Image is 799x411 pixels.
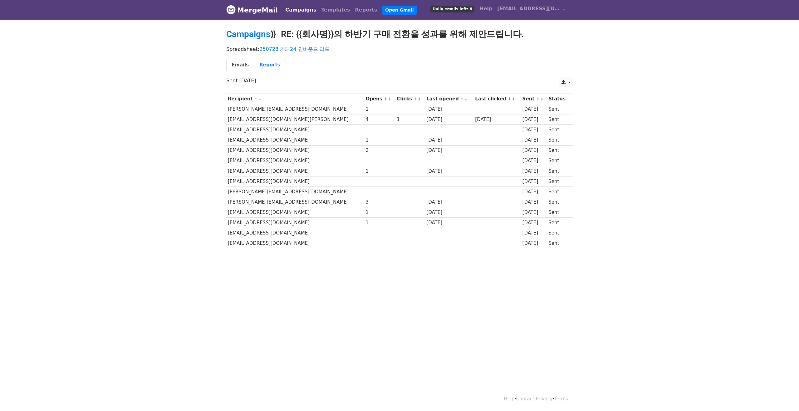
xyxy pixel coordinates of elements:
a: Reports [353,4,380,16]
a: MergeMail [226,3,278,17]
div: [DATE] [475,116,519,123]
td: Sent [547,104,569,114]
td: Sent [547,238,569,249]
div: [DATE] [522,219,546,226]
div: 1 [365,106,394,113]
div: [DATE] [426,168,472,175]
div: [DATE] [522,199,546,206]
div: [DATE] [522,230,546,237]
td: [EMAIL_ADDRESS][DOMAIN_NAME] [226,156,364,166]
td: [PERSON_NAME][EMAIL_ADDRESS][DOMAIN_NAME] [226,104,364,114]
td: [PERSON_NAME][EMAIL_ADDRESS][DOMAIN_NAME] [226,186,364,197]
a: Campaigns [283,4,319,16]
th: Status [547,94,569,104]
div: 1 [365,168,394,175]
a: Reports [254,59,285,71]
p: Sent [DATE] [226,77,573,84]
div: [DATE] [426,219,472,226]
a: ↑ [254,97,258,101]
td: [EMAIL_ADDRESS][DOMAIN_NAME] [226,166,364,176]
td: [EMAIL_ADDRESS][DOMAIN_NAME] [226,228,364,238]
td: [EMAIL_ADDRESS][DOMAIN_NAME] [226,207,364,218]
td: [EMAIL_ADDRESS][DOMAIN_NAME] [226,125,364,135]
div: 2 [365,147,394,154]
td: Sent [547,218,569,228]
a: Emails [226,59,254,71]
a: ↑ [460,97,464,101]
p: Spreadsheet: [226,46,573,52]
div: 1 [365,137,394,144]
div: [DATE] [522,178,546,185]
td: Sent [547,228,569,238]
div: [DATE] [426,147,472,154]
div: [DATE] [522,188,546,196]
th: Last clicked [474,94,521,104]
a: Help [477,2,495,15]
th: Clicks [395,94,425,104]
div: [DATE] [426,106,472,113]
td: [PERSON_NAME][EMAIL_ADDRESS][DOMAIN_NAME] [226,197,364,207]
div: [DATE] [522,106,546,113]
td: Sent [547,197,569,207]
td: [EMAIL_ADDRESS][DOMAIN_NAME][PERSON_NAME] [226,114,364,125]
td: Sent [547,207,569,218]
span: [EMAIL_ADDRESS][DOMAIN_NAME] [497,5,560,12]
div: 3 [365,199,394,206]
h2: ⟫ RE: {{회사명}}의 하반기 구매 전환율 성과를 위해 제안드립니다. [226,29,573,40]
a: Campaigns [226,29,270,39]
td: Sent [547,166,569,176]
div: [DATE] [426,199,472,206]
div: [DATE] [522,147,546,154]
a: [EMAIL_ADDRESS][DOMAIN_NAME] [495,2,568,17]
td: Sent [547,176,569,186]
div: [DATE] [522,157,546,164]
div: [DATE] [522,116,546,123]
a: Open Gmail [382,6,417,15]
td: [EMAIL_ADDRESS][DOMAIN_NAME] [226,238,364,249]
td: Sent [547,114,569,125]
td: Sent [547,135,569,145]
a: Privacy [536,396,553,402]
a: Contact [516,396,534,402]
div: [DATE] [522,240,546,247]
div: [DATE] [522,126,546,133]
a: ↓ [540,97,543,101]
div: [DATE] [522,137,546,144]
div: 1 [397,116,423,123]
div: 1 [365,209,394,216]
a: ↓ [464,97,468,101]
a: ↓ [388,97,391,101]
a: ↓ [512,97,515,101]
td: Sent [547,156,569,166]
a: Terms [554,396,568,402]
a: ↑ [384,97,387,101]
div: [DATE] [426,116,472,123]
td: [EMAIL_ADDRESS][DOMAIN_NAME] [226,135,364,145]
th: Last opened [425,94,473,104]
a: ↑ [536,97,540,101]
td: Sent [547,186,569,197]
img: MergeMail logo [226,5,236,14]
div: [DATE] [522,209,546,216]
div: 4 [365,116,394,123]
div: [DATE] [522,168,546,175]
td: [EMAIL_ADDRESS][DOMAIN_NAME] [226,218,364,228]
a: 250728 카페24 인바운드 리드 [259,46,330,52]
td: [EMAIL_ADDRESS][DOMAIN_NAME] [226,145,364,156]
td: Sent [547,125,569,135]
a: ↓ [258,97,262,101]
a: ↓ [418,97,421,101]
a: ↑ [414,97,417,101]
th: Recipient [226,94,364,104]
span: Daily emails left: 8 [430,6,474,12]
th: Sent [521,94,547,104]
div: [DATE] [426,209,472,216]
a: Help [504,396,515,402]
a: Templates [319,4,352,16]
div: [DATE] [426,137,472,144]
td: Sent [547,145,569,156]
td: [EMAIL_ADDRESS][DOMAIN_NAME] [226,176,364,186]
div: 1 [365,219,394,226]
th: Opens [364,94,395,104]
a: Daily emails left: 8 [428,2,477,15]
